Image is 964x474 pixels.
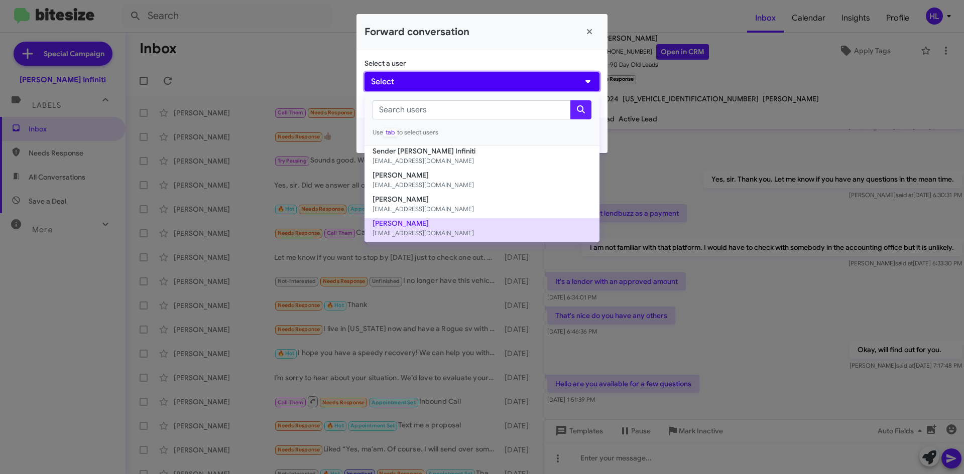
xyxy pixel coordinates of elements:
[373,204,591,214] small: [EMAIL_ADDRESS][DOMAIN_NAME]
[373,156,591,166] small: [EMAIL_ADDRESS][DOMAIN_NAME]
[373,180,591,190] small: [EMAIL_ADDRESS][DOMAIN_NAME]
[579,22,599,42] button: Close
[383,128,397,137] span: tab
[373,127,591,137] small: Use to select users
[365,72,599,91] button: Select
[365,146,599,170] button: Sender [PERSON_NAME] Infiniti[EMAIL_ADDRESS][DOMAIN_NAME]
[371,76,394,88] span: Select
[365,58,599,68] p: Select a user
[373,100,571,119] input: Search users
[365,24,469,40] h2: Forward conversation
[365,170,599,194] button: [PERSON_NAME][EMAIL_ADDRESS][DOMAIN_NAME]
[365,194,599,218] button: [PERSON_NAME][EMAIL_ADDRESS][DOMAIN_NAME]
[365,218,599,242] button: [PERSON_NAME][EMAIL_ADDRESS][DOMAIN_NAME]
[373,228,591,238] small: [EMAIL_ADDRESS][DOMAIN_NAME]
